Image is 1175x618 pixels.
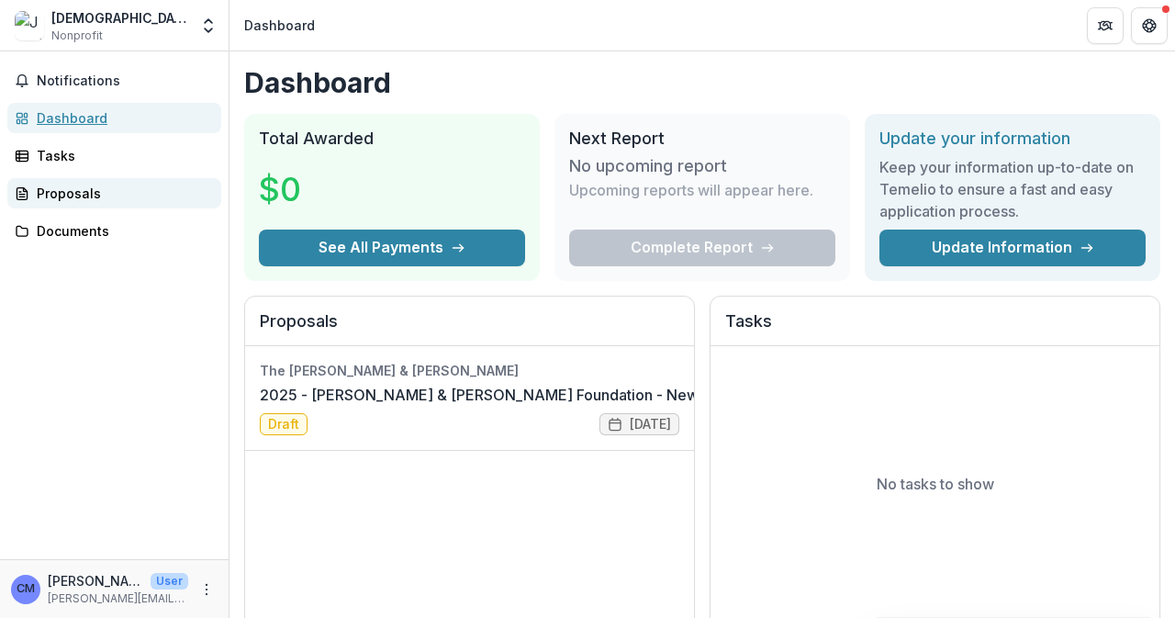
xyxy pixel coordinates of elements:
[569,129,835,149] h2: Next Report
[51,28,103,44] span: Nonprofit
[569,179,813,201] p: Upcoming reports will appear here.
[48,571,143,590] p: [PERSON_NAME]
[244,66,1160,99] h1: Dashboard
[37,146,207,165] div: Tasks
[37,221,207,241] div: Documents
[196,7,221,44] button: Open entity switcher
[37,73,214,89] span: Notifications
[48,590,188,607] p: [PERSON_NAME][EMAIL_ADDRESS][PERSON_NAME][DOMAIN_NAME]
[259,129,525,149] h2: Total Awarded
[237,12,322,39] nav: breadcrumb
[725,311,1145,346] h2: Tasks
[879,230,1146,266] a: Update Information
[7,216,221,246] a: Documents
[879,156,1146,222] h3: Keep your information up-to-date on Temelio to ensure a fast and easy application process.
[7,66,221,96] button: Notifications
[877,473,994,495] p: No tasks to show
[1131,7,1168,44] button: Get Help
[196,579,218,601] button: More
[259,164,397,214] h3: $0
[7,178,221,208] a: Proposals
[37,184,207,203] div: Proposals
[51,8,188,28] div: [DEMOGRAPHIC_DATA] Refugee Service [GEOGRAPHIC_DATA]
[259,230,525,266] button: See All Payments
[7,140,221,171] a: Tasks
[15,11,44,40] img: Jesuit Refugee Service USA
[7,103,221,133] a: Dashboard
[260,384,797,406] a: 2025 - [PERSON_NAME] & [PERSON_NAME] Foundation - New Grantee Form
[1087,7,1124,44] button: Partners
[17,583,35,595] div: Chris Moser
[569,156,727,176] h3: No upcoming report
[151,573,188,590] p: User
[37,108,207,128] div: Dashboard
[244,16,315,35] div: Dashboard
[879,129,1146,149] h2: Update your information
[260,311,679,346] h2: Proposals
